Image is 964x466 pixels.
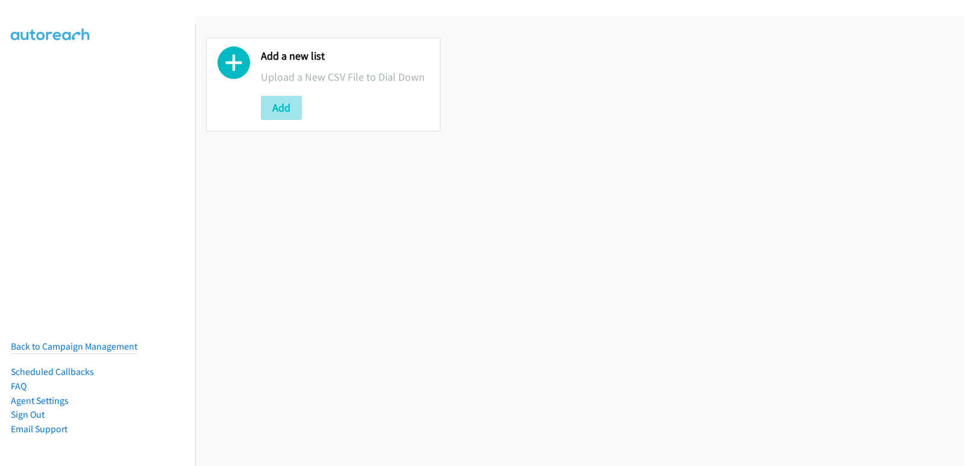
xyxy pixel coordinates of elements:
[11,380,27,392] a: FAQ
[11,423,67,435] a: Email Support
[11,366,94,377] a: Scheduled Callbacks
[11,395,69,406] a: Agent Settings
[11,341,137,352] a: Back to Campaign Management
[261,49,429,63] h2: Add a new list
[261,96,302,120] button: Add
[11,409,45,420] a: Sign Out
[261,69,429,85] p: Upload a New CSV File to Dial Down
